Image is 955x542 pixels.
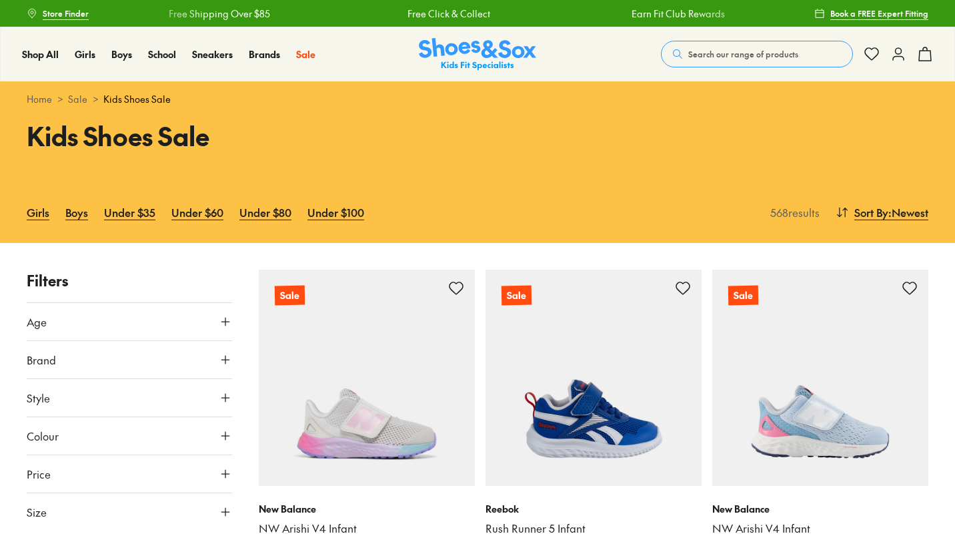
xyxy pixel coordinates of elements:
[712,521,928,536] a: NW Arishi V4 Infant
[65,198,88,227] a: Boys
[192,47,233,61] a: Sneakers
[486,521,702,536] a: Rush Runner 5 Infant
[296,47,315,61] a: Sale
[27,198,49,227] a: Girls
[407,7,490,21] a: Free Click & Collect
[27,92,52,106] a: Home
[171,198,223,227] a: Under $60
[836,198,928,227] button: Sort By:Newest
[27,455,232,493] button: Price
[486,270,702,486] a: Sale
[43,7,89,19] span: Store Finder
[22,47,59,61] a: Shop All
[27,1,89,25] a: Store Finder
[27,428,59,444] span: Colour
[27,352,56,368] span: Brand
[830,7,928,19] span: Book a FREE Expert Fitting
[104,198,155,227] a: Under $35
[27,417,232,455] button: Colour
[68,92,87,106] a: Sale
[27,341,232,378] button: Brand
[168,7,269,21] a: Free Shipping Over $85
[27,270,232,292] p: Filters
[27,92,928,106] div: > >
[27,379,232,417] button: Style
[103,92,171,106] span: Kids Shoes Sale
[712,502,928,516] p: New Balance
[27,303,232,340] button: Age
[631,7,724,21] a: Earn Fit Club Rewards
[502,286,532,306] p: Sale
[259,502,475,516] p: New Balance
[854,204,888,220] span: Sort By
[688,48,798,60] span: Search our range of products
[27,390,50,406] span: Style
[27,493,232,531] button: Size
[728,286,758,306] p: Sale
[27,504,47,520] span: Size
[275,286,305,306] p: Sale
[259,521,475,536] a: NW Arishi V4 Infant
[712,270,928,486] a: Sale
[111,47,132,61] a: Boys
[27,466,51,482] span: Price
[27,314,47,330] span: Age
[888,204,928,220] span: : Newest
[307,198,364,227] a: Under $100
[486,502,702,516] p: Reebok
[259,270,475,486] a: Sale
[249,47,280,61] a: Brands
[239,198,291,227] a: Under $80
[419,38,536,71] img: SNS_Logo_Responsive.svg
[765,204,820,220] p: 568 results
[75,47,95,61] a: Girls
[148,47,176,61] a: School
[814,1,928,25] a: Book a FREE Expert Fitting
[661,41,853,67] button: Search our range of products
[27,117,461,155] h1: Kids Shoes Sale
[419,38,536,71] a: Shoes & Sox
